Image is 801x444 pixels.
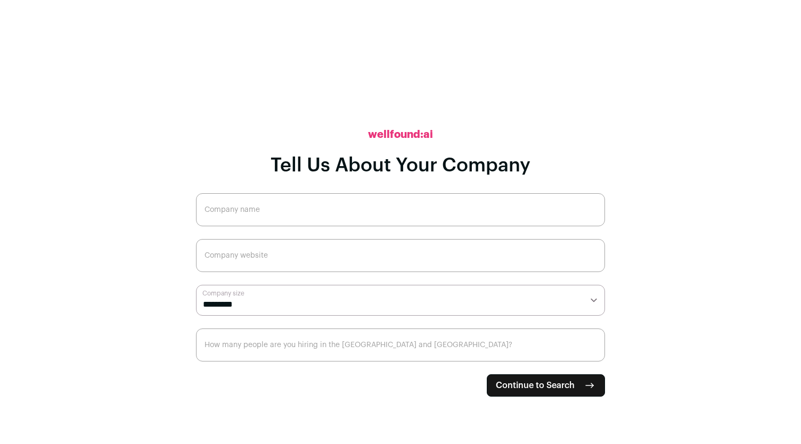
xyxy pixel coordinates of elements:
input: Company website [196,239,605,272]
span: Continue to Search [496,379,575,392]
h1: Tell Us About Your Company [271,155,530,176]
h2: wellfound:ai [368,127,433,142]
input: Company name [196,193,605,226]
button: Continue to Search [487,374,605,397]
input: How many people are you hiring in the US and Canada? [196,328,605,361]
